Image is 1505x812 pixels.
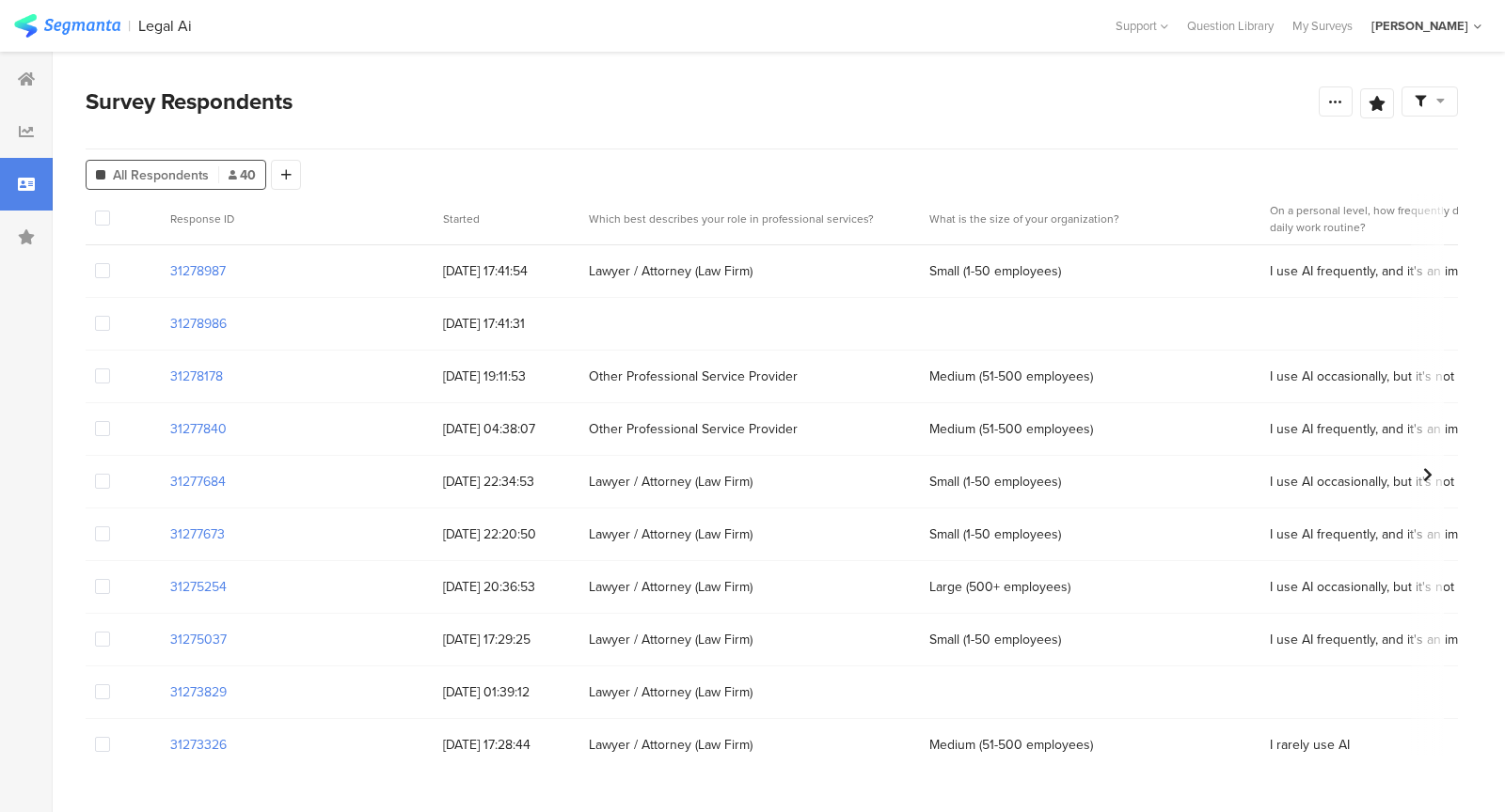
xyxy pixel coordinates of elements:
span: Lawyer / Attorney (Law Firm) [589,630,752,649]
span: Small (1-50 employees) [929,472,1061,492]
span: Lawyer / Attorney (Law Firm) [589,261,752,281]
div: | [128,15,131,37]
span: I rarely use AI [1270,735,1350,755]
section: 31277684 [170,472,226,492]
span: [DATE] 17:41:54 [443,261,570,281]
a: Question Library [1178,17,1283,35]
div: Legal Ai [138,17,192,35]
section: 31277673 [170,524,225,544]
span: Lawyer / Attorney (Law Firm) [589,524,752,544]
span: Response ID [170,211,234,227]
span: [DATE] 19:11:53 [443,367,570,386]
section: 31273829 [170,682,227,702]
span: Lawyer / Attorney (Law Firm) [589,577,752,597]
span: [DATE] 17:41:31 [443,314,570,334]
img: segmanta logo [14,14,120,38]
section: 31275037 [170,630,227,649]
section: 31278987 [170,261,226,281]
div: [PERSON_NAME] [1371,17,1468,35]
div: Support [1116,11,1168,40]
span: 40 [229,165,256,185]
section: 31278178 [170,367,223,386]
span: Survey Respondents [86,85,293,118]
section: 31275254 [170,577,227,597]
span: Small (1-50 employees) [929,524,1061,544]
span: [DATE] 20:36:53 [443,577,570,597]
span: [DATE] 04:38:07 [443,419,570,439]
span: Lawyer / Attorney (Law Firm) [589,735,752,755]
span: Medium (51-500 employees) [929,419,1093,439]
span: All Respondents [113,165,209,185]
span: [DATE] 22:34:53 [443,472,570,492]
span: [DATE] 17:29:25 [443,630,570,649]
section: 31278986 [170,314,227,334]
span: Started [443,211,480,227]
span: Lawyer / Attorney (Law Firm) [589,682,752,702]
section: 31277840 [170,419,227,439]
span: [DATE] 01:39:12 [443,682,570,702]
span: Lawyer / Attorney (Law Firm) [589,472,752,492]
span: Other Professional Service Provider [589,419,798,439]
span: Small (1-50 employees) [929,261,1061,281]
span: Other Professional Service Provider [589,367,798,386]
section: 31273326 [170,735,227,755]
span: Large (500+ employees) [929,577,1070,597]
span: Small (1-50 employees) [929,630,1061,649]
a: My Surveys [1283,17,1362,35]
span: [DATE] 17:28:44 [443,735,570,755]
section: What is the size of your organization? [929,211,1238,227]
span: Medium (51-500 employees) [929,367,1093,386]
span: [DATE] 22:20:50 [443,524,570,544]
section: Which best describes your role in professional services? [589,211,897,227]
span: Medium (51-500 employees) [929,735,1093,755]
